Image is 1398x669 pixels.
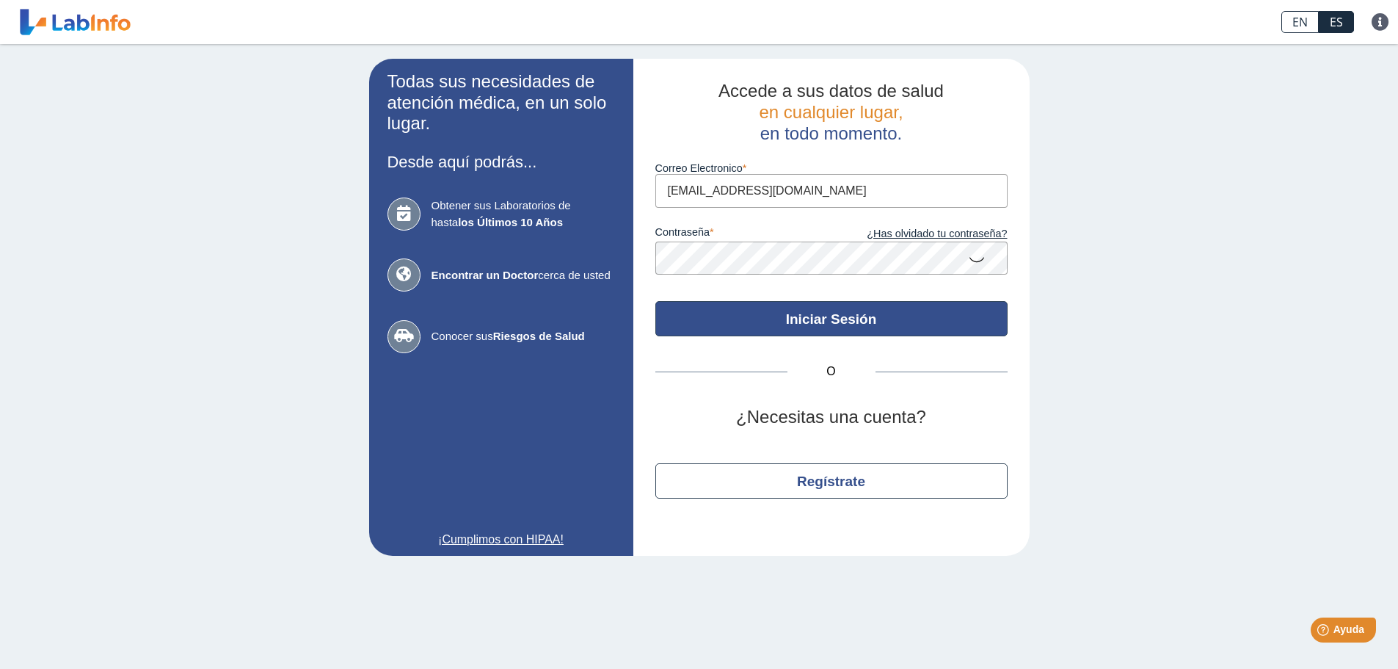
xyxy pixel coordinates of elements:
button: Regístrate [655,463,1008,499]
span: O [787,363,875,380]
h3: Desde aquí podrás... [387,153,615,171]
span: Conocer sus [432,328,615,345]
a: ¿Has olvidado tu contraseña? [831,226,1008,242]
b: Riesgos de Salud [493,330,585,342]
span: en todo momento. [760,123,902,143]
span: Obtener sus Laboratorios de hasta [432,198,615,231]
label: contraseña [655,226,831,242]
h2: Todas sus necesidades de atención médica, en un solo lugar. [387,71,615,134]
label: Correo Electronico [655,162,1008,174]
span: en cualquier lugar, [759,102,903,122]
a: ¡Cumplimos con HIPAA! [387,531,615,549]
h2: ¿Necesitas una cuenta? [655,407,1008,428]
iframe: Help widget launcher [1267,612,1382,653]
a: EN [1281,11,1319,33]
span: Accede a sus datos de salud [718,81,944,101]
b: Encontrar un Doctor [432,269,539,281]
a: ES [1319,11,1354,33]
span: cerca de usted [432,267,615,284]
b: los Últimos 10 Años [458,216,563,228]
button: Iniciar Sesión [655,301,1008,336]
